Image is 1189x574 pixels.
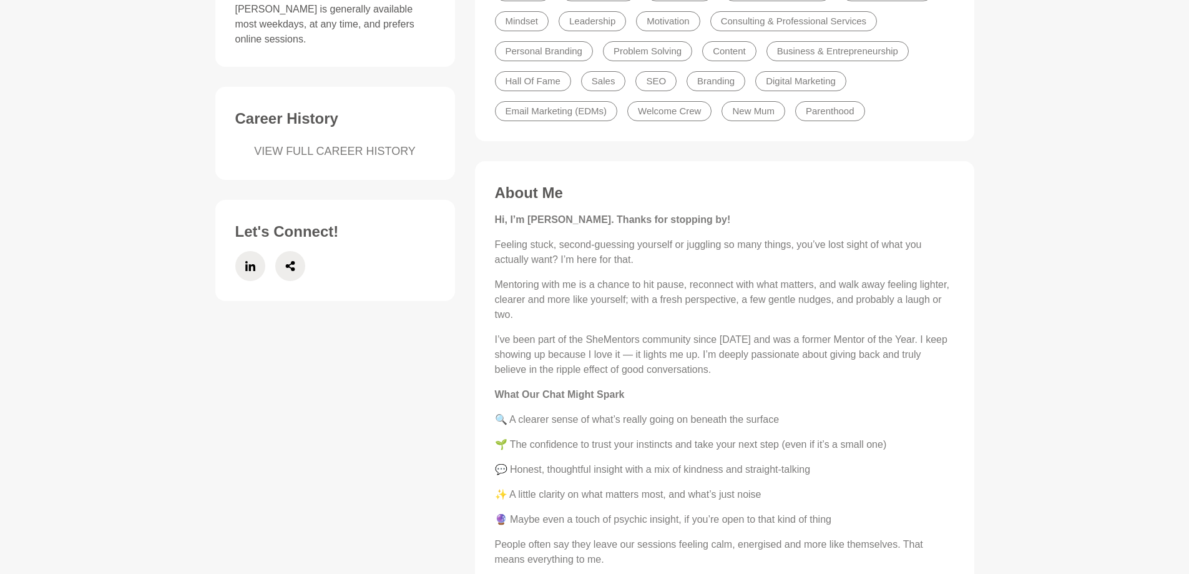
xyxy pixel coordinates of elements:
[495,184,954,202] h3: About Me
[275,251,305,281] a: Share
[495,537,954,567] p: People often say they leave our sessions feeling calm, energised and more like themselves. That m...
[495,487,954,502] p: ✨ A little clarity on what matters most, and what’s just noise
[495,214,731,225] strong: Hi, I’m [PERSON_NAME]. Thanks for stopping by!
[495,332,954,377] p: I’ve been part of the SheMentors community since [DATE] and was a former Mentor of the Year. I ke...
[495,512,954,527] p: 🔮 Maybe even a touch of psychic insight, if you’re open to that kind of thing
[235,251,265,281] a: LinkedIn
[495,389,625,400] strong: What Our Chat Might Spark
[235,143,435,160] a: VIEW FULL CAREER HISTORY
[495,437,954,452] p: 🌱 The confidence to trust your instincts and take your next step (even if it’s a small one)
[495,237,954,267] p: Feeling stuck, second-guessing yourself or juggling so many things, you’ve lost sight of what you...
[235,222,435,241] h3: Let's Connect!
[235,109,435,128] h3: Career History
[495,277,954,322] p: Mentoring with me is a chance to hit pause, reconnect with what matters, and walk away feeling li...
[495,412,954,427] p: 🔍 A clearer sense of what’s really going on beneath the surface
[495,462,954,477] p: 💬 Honest, thoughtful insight with a mix of kindness and straight-talking
[235,2,435,47] p: [PERSON_NAME] is generally available most weekdays, at any time, and prefers online sessions.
